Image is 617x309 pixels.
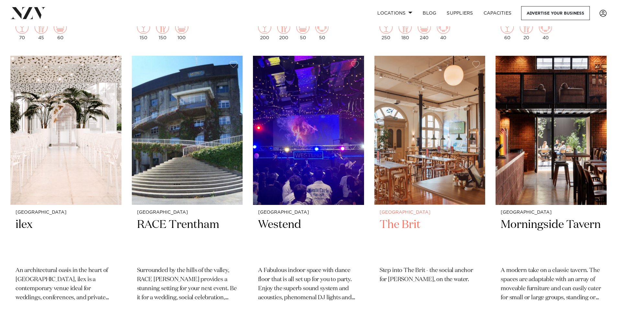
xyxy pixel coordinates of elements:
img: cocktail.png [16,21,29,34]
img: meeting.png [437,21,450,34]
div: 150 [156,21,169,40]
div: 70 [16,21,29,40]
h2: The Brit [380,218,480,261]
img: meeting.png [539,21,552,34]
h2: Morningside Tavern [501,218,601,261]
div: 50 [296,21,309,40]
small: [GEOGRAPHIC_DATA] [137,210,238,215]
img: meeting.png [315,21,328,34]
h2: Westend [258,218,359,261]
img: theatre.png [418,21,431,34]
img: dining.png [35,21,48,34]
div: 45 [35,21,48,40]
small: [GEOGRAPHIC_DATA] [258,210,359,215]
div: 60 [54,21,67,40]
a: Capacities [478,6,517,20]
h2: RACE Trentham [137,218,238,261]
div: 200 [277,21,290,40]
small: [GEOGRAPHIC_DATA] [501,210,601,215]
small: [GEOGRAPHIC_DATA] [16,210,116,215]
img: theatre.png [54,21,67,34]
img: cocktail.png [258,21,271,34]
p: A Fabulous indoor space with dance floor that is all set up for you to party. Enjoy the superb so... [258,266,359,303]
div: 60 [501,21,514,40]
a: Locations [372,6,417,20]
img: wedding ceremony at ilex cafe in christchurch [10,56,121,205]
img: cocktail.png [501,21,514,34]
img: dining.png [399,21,412,34]
div: 20 [520,21,533,40]
div: 100 [175,21,188,40]
p: Surrounded by the hills of the valley, RACE [PERSON_NAME] provides a stunning setting for your ne... [137,266,238,303]
a: BLOG [417,6,441,20]
div: 150 [137,21,150,40]
p: An architectural oasis in the heart of [GEOGRAPHIC_DATA], ilex is a contemporary venue ideal for ... [16,266,116,303]
div: 40 [539,21,552,40]
img: theatre.png [175,21,188,34]
img: dining.png [277,21,290,34]
img: theatre.png [296,21,309,34]
img: dining.png [520,21,533,34]
img: dining.png [156,21,169,34]
img: cocktail.png [137,21,150,34]
div: 180 [399,21,412,40]
small: [GEOGRAPHIC_DATA] [380,210,480,215]
div: 240 [418,21,431,40]
h2: ilex [16,218,116,261]
div: 40 [437,21,450,40]
p: Step into The Brit - the social anchor for [PERSON_NAME], on the water. [380,266,480,284]
div: 50 [315,21,328,40]
img: nzv-logo.png [10,7,46,19]
p: A modern take on a classic tavern. The spaces are adaptable with an array of moveable furniture a... [501,266,601,303]
a: Advertise your business [521,6,590,20]
div: 250 [380,21,393,40]
img: cocktail.png [380,21,393,34]
a: SUPPLIERS [441,6,478,20]
div: 200 [258,21,271,40]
